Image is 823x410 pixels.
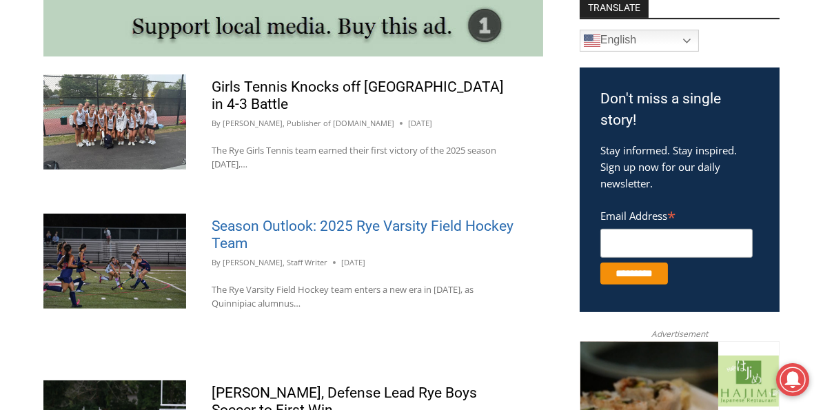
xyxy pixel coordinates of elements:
[223,118,394,128] a: [PERSON_NAME], Publisher of [DOMAIN_NAME]
[580,30,699,52] a: English
[212,79,504,112] a: Girls Tennis Knocks off [GEOGRAPHIC_DATA] in 4-3 Battle
[600,142,759,192] p: Stay informed. Stay inspired. Sign up now for our daily newsletter.
[212,143,518,172] p: The Rye Girls Tennis team earned their first victory of the 2025 season [DATE],…
[43,74,186,170] img: (PHOTO: The Rye Girls Tennis team claimed a 4-3 victory over Mamaroneck on Friday, September 5, 2...
[638,327,722,340] span: Advertisement
[348,1,651,134] div: "We would have speakers with experience in local journalism speak to us about their experiences a...
[212,283,518,311] p: The Rye Varsity Field Hockey team enters a new era in [DATE], as Quinnipiac alumnus…
[332,134,668,172] a: Intern @ [DOMAIN_NAME]
[341,256,365,269] time: [DATE]
[212,256,221,269] span: By
[584,32,600,49] img: en
[360,137,639,168] span: Intern @ [DOMAIN_NAME]
[212,117,221,130] span: By
[43,214,186,309] img: (PHOTO: Rye Varsity Field Hockey Head Coach Kelly Vegliante has named senior captain Kate Morreal...
[141,86,196,165] div: "[PERSON_NAME]'s draw is the fine variety of pristine raw fish kept on hand"
[600,202,753,227] label: Email Address
[223,257,327,267] a: [PERSON_NAME], Staff Writer
[600,88,759,132] h3: Don't miss a single story!
[408,117,432,130] time: [DATE]
[4,142,135,194] span: Open Tues. - Sun. [PHONE_NUMBER]
[1,139,139,172] a: Open Tues. - Sun. [PHONE_NUMBER]
[212,218,514,252] a: Season Outlook: 2025 Rye Varsity Field Hockey Team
